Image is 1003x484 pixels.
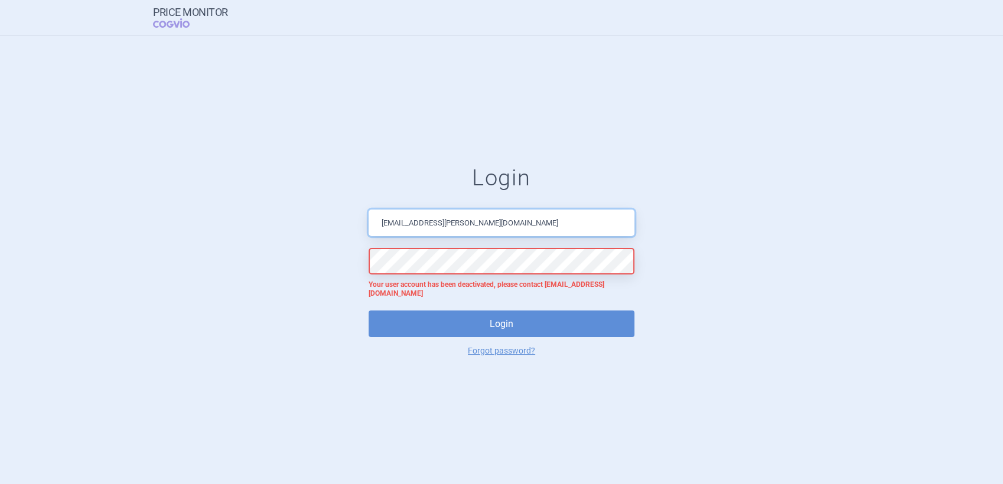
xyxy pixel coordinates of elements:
a: Forgot password? [468,346,535,355]
strong: Price Monitor [153,6,228,18]
input: Email [369,210,634,236]
span: COGVIO [153,18,206,28]
h1: Login [369,165,634,192]
p: Your user account has been deactivated, please contact [EMAIL_ADDRESS][DOMAIN_NAME] [369,280,634,299]
a: Price MonitorCOGVIO [153,6,228,29]
button: Login [369,310,634,337]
